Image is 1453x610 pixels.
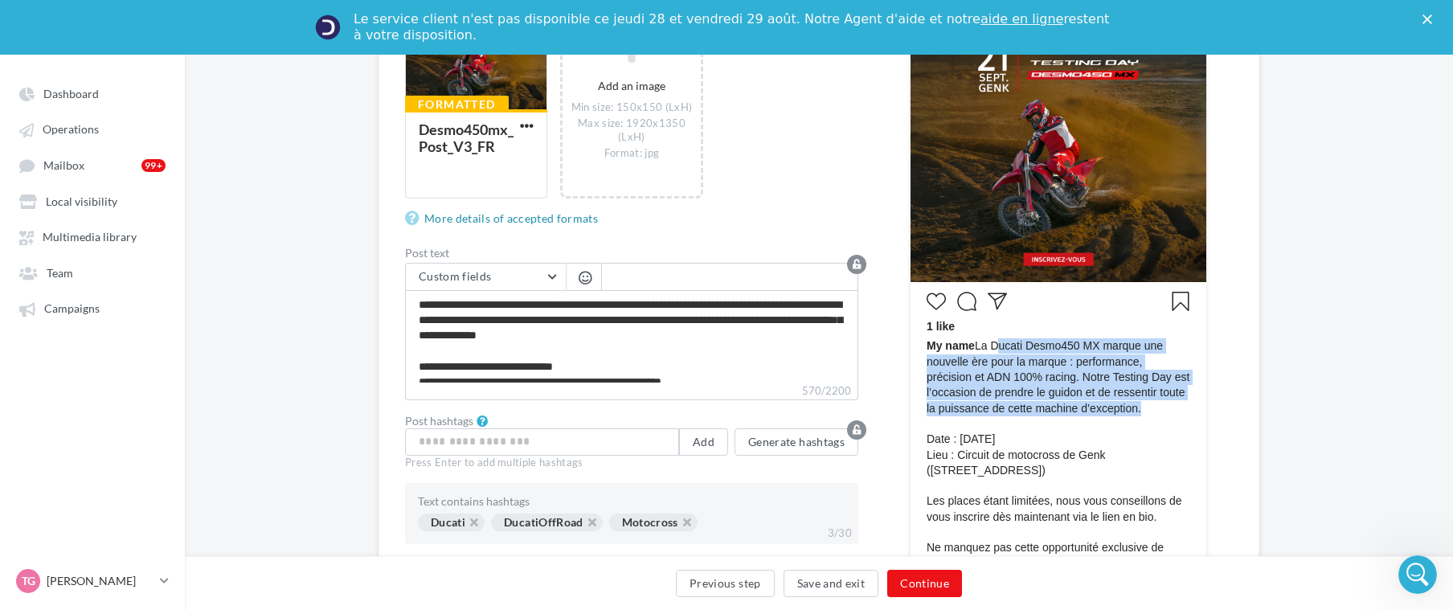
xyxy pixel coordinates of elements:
[315,14,341,40] img: Profile image for Service-Client
[980,11,1063,27] a: aide en ligne
[735,428,858,456] button: Generate hashtags
[784,570,879,597] button: Save and exit
[47,573,153,589] p: [PERSON_NAME]
[988,292,1007,311] svg: Partager la publication
[405,96,509,113] div: Formatted
[43,123,99,137] span: Operations
[491,514,603,531] div: DucatiOffRoad
[887,570,962,597] button: Continue
[927,339,975,352] span: My name
[406,264,566,291] button: Custom fields
[43,158,84,172] span: Mailbox
[927,292,946,311] svg: J’aime
[418,496,845,507] div: Text contains hashtags
[10,258,175,287] a: Team
[405,456,858,470] div: Press Enter to add multiple hashtags
[1171,292,1190,311] svg: Enregistrer
[609,514,698,531] div: Motocross
[13,566,172,596] a: TG [PERSON_NAME]
[419,121,514,154] div: Desmo450mx_Post_V3_FR
[679,428,728,456] button: Add
[354,11,1112,43] div: Le service client n'est pas disponible ce jeudi 28 et vendredi 29 août. Notre Agent d'aide et not...
[47,266,73,280] span: Team
[405,383,858,400] label: 570/2200
[10,79,175,108] a: Dashboard
[10,186,175,215] a: Local visibility
[418,514,485,531] div: Ducati
[1398,555,1437,594] iframe: Intercom live chat
[927,319,1190,338] div: 1 like
[419,269,492,283] span: Custom fields
[821,523,858,544] div: 3/30
[141,159,166,172] div: 99+
[22,573,35,589] span: TG
[676,570,775,597] button: Previous step
[46,194,117,208] span: Local visibility
[405,209,604,228] a: More details of accepted formats
[44,302,100,316] span: Campaigns
[957,292,976,311] svg: Commenter
[10,114,175,143] a: Operations
[43,231,137,244] span: Multimedia library
[43,87,99,100] span: Dashboard
[405,416,473,427] label: Post hashtags
[1422,14,1439,24] div: Close
[10,222,175,251] a: Multimedia library
[405,248,858,259] label: Post text
[10,293,175,322] a: Campaigns
[10,150,175,180] a: Mailbox 99+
